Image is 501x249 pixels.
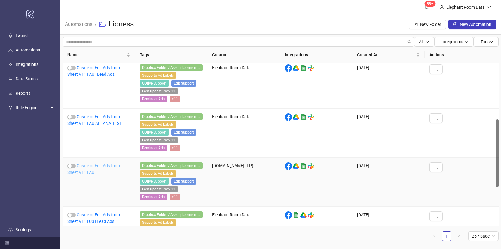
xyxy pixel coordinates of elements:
[140,162,203,169] span: Dropbox Folder / Asset placement detection
[352,60,425,109] div: [DATE]
[444,4,487,11] div: Elephant Room Data
[140,186,178,192] span: Last Update: Nov-11
[140,178,169,185] span: GDrive Support
[109,20,134,29] h3: Lioness
[140,145,167,151] span: Reminder Ads
[67,114,122,126] a: Create or Edit Ads from Sheet V11 | AU ALLANA TEST
[171,129,196,136] span: Edit Support
[140,121,176,128] span: Supports Ad Labels
[434,116,438,121] span: ...
[453,22,457,26] span: plus-circle
[468,231,499,241] div: Page Size
[140,211,203,218] span: Dropbox Folder / Asset placement detection
[426,40,429,44] span: down
[409,20,446,29] button: New Folder
[67,163,120,175] a: Create or Edit Ads from Sheet V11 | AU
[429,113,443,123] button: ...
[425,5,429,9] span: bell
[419,39,423,44] span: All
[170,194,180,200] span: v11
[352,158,425,207] div: [DATE]
[64,20,93,27] a: Automations
[407,40,411,44] span: search
[441,39,469,44] span: Integrations
[434,67,438,72] span: ...
[429,162,443,172] button: ...
[16,91,30,96] a: Reports
[67,65,120,77] a: Create or Edit Ads from Sheet V11 | AU | Lead Ads
[454,231,463,241] li: Next Page
[140,64,203,71] span: Dropbox Folder / Asset placement detection
[464,40,469,44] span: down
[140,129,169,136] span: GDrive Support
[460,22,491,27] span: New Automation
[280,47,352,63] th: Integrations
[414,37,434,47] button: Alldown
[140,88,178,94] span: Last Update: Nov-11
[487,5,491,9] span: down
[473,37,499,47] button: Tagsdown
[425,1,436,7] sup: 1703
[135,47,207,63] th: Tags
[5,241,9,245] span: menu-fold
[99,21,106,28] span: folder-open
[454,231,463,241] button: right
[140,72,176,79] span: Supports Ad Labels
[352,47,425,63] th: Created At
[67,51,125,58] span: Name
[457,234,460,238] span: right
[472,232,495,241] span: 25 / page
[67,212,120,224] a: Create or Edit Ads from Sheet V11 | US | Lead Ads
[16,76,38,81] a: Data Stores
[171,178,196,185] span: Edit Support
[140,194,167,200] span: Reminder Ads
[430,231,439,241] button: left
[63,47,135,63] th: Name
[429,211,443,221] button: ...
[16,227,31,232] a: Settings
[140,137,178,143] span: Last Update: Nov-11
[433,234,436,238] span: left
[430,231,439,241] li: Previous Page
[16,62,38,67] a: Integrations
[16,33,30,38] a: Launch
[140,170,176,177] span: Supports Ad Labels
[140,80,169,87] span: GDrive Support
[8,106,13,110] span: fork
[434,37,473,47] button: Integrationsdown
[357,51,415,58] span: Created At
[207,47,280,63] th: Creator
[207,109,280,158] div: Elephant Room Data
[207,158,280,207] div: [DOMAIN_NAME] (LP)
[171,80,196,87] span: Edit Support
[140,96,167,102] span: Reminder Ads
[140,219,176,226] span: Supports Ad Labels
[140,113,203,120] span: Dropbox Folder / Asset placement detection
[440,5,444,9] span: user
[420,22,441,27] span: New Folder
[442,231,451,241] li: 1
[16,102,49,114] span: Rule Engine
[170,96,180,102] span: v11
[448,20,496,29] button: New Automation
[434,165,438,170] span: ...
[95,15,97,34] li: /
[207,60,280,109] div: Elephant Room Data
[490,40,494,44] span: down
[481,39,494,44] span: Tags
[429,64,443,74] button: ...
[352,109,425,158] div: [DATE]
[414,22,418,26] span: folder-add
[425,47,499,63] th: Actions
[442,232,451,241] a: 1
[434,214,438,219] span: ...
[170,145,180,151] span: v11
[16,48,40,52] a: Automations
